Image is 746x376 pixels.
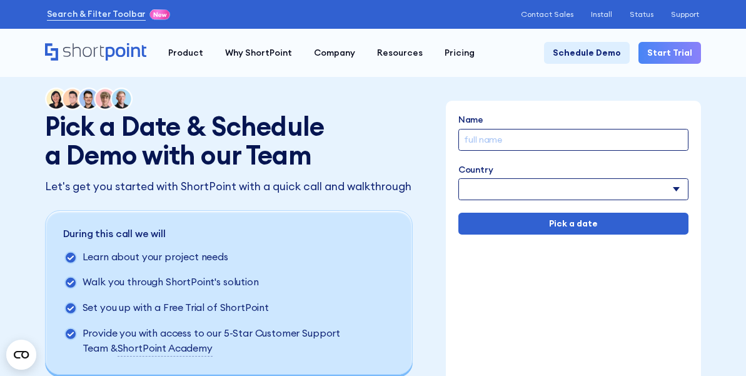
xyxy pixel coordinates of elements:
[458,113,689,235] form: Demo Form
[63,226,360,241] p: During this call we will
[214,42,303,64] a: Why ShortPoint
[83,250,228,266] p: Learn about your project needs
[45,43,147,62] a: Home
[118,341,213,357] a: ShortPoint Academy
[521,10,573,19] a: Contact Sales
[83,300,269,317] p: Set you up with a Free Trial of ShortPoint
[377,46,423,59] div: Resources
[366,42,434,64] a: Resources
[303,42,366,64] a: Company
[83,275,259,292] p: Walk you through ShortPoint's solution
[314,46,355,59] div: Company
[225,46,292,59] div: Why ShortPoint
[168,46,203,59] div: Product
[458,163,689,176] label: Country
[630,10,653,19] a: Status
[458,213,689,235] input: Pick a date
[671,10,699,19] a: Support
[458,113,689,126] label: Name
[45,112,334,170] h1: Pick a Date & Schedule a Demo with our Team
[445,46,475,59] div: Pricing
[683,316,746,376] iframe: Chat Widget
[458,129,689,151] input: full name
[47,8,146,21] a: Search & Filter Toolbar
[638,42,701,64] a: Start Trial
[591,10,612,19] a: Install
[83,326,360,356] p: Provide you with access to our 5-Star Customer Support Team &
[544,42,630,64] a: Schedule Demo
[434,42,486,64] a: Pricing
[158,42,214,64] a: Product
[45,178,428,195] p: Let's get you started with ShortPoint with a quick call and walkthrough
[6,340,36,370] button: Open CMP widget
